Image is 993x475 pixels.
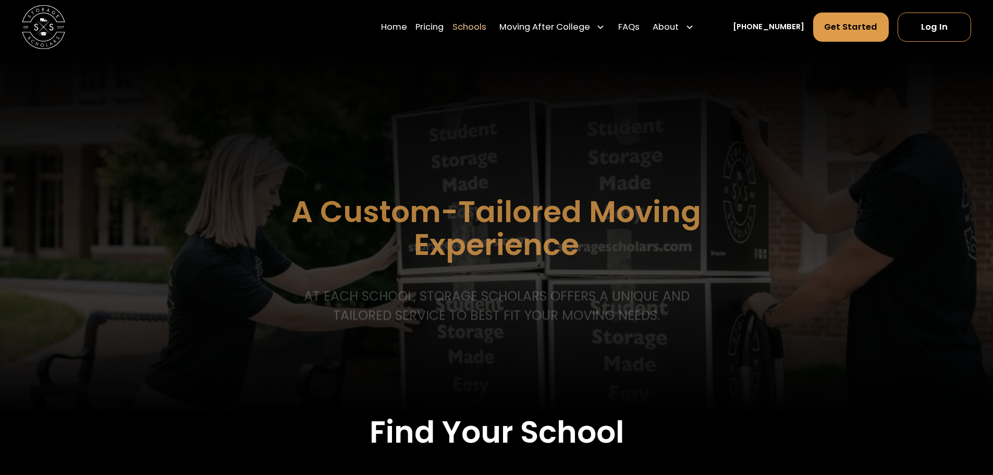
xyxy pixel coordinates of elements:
[381,12,407,42] a: Home
[495,12,610,42] div: Moving After College
[653,21,679,34] div: About
[22,5,65,48] img: Storage Scholars main logo
[813,13,889,42] a: Get Started
[618,12,640,42] a: FAQs
[299,287,694,326] p: At each school, storage scholars offers a unique and tailored service to best fit your Moving needs.
[106,414,887,450] h2: Find Your School
[452,12,486,42] a: Schools
[898,13,971,42] a: Log In
[236,196,757,261] h1: A Custom-Tailored Moving Experience
[648,12,698,42] div: About
[499,21,590,34] div: Moving After College
[733,21,804,33] a: [PHONE_NUMBER]
[415,12,444,42] a: Pricing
